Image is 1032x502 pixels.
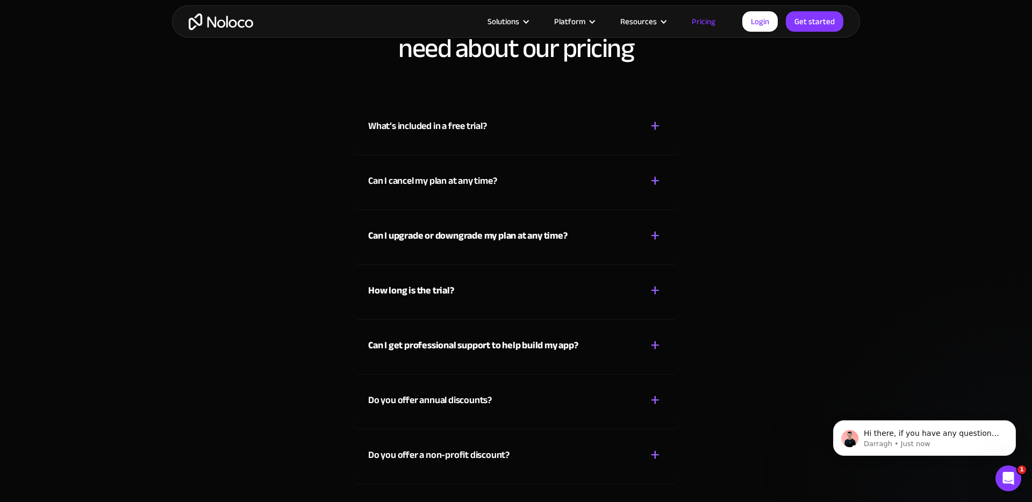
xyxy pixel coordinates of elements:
[678,15,729,28] a: Pricing
[650,171,660,190] div: +
[554,15,585,28] div: Platform
[488,15,519,28] div: Solutions
[650,391,660,410] div: +
[541,15,607,28] div: Platform
[650,446,660,464] div: +
[474,15,541,28] div: Solutions
[368,392,492,408] div: Do you offer annual discounts?
[607,15,678,28] div: Resources
[368,447,510,463] div: Do you offer a non-profit discount?
[650,226,660,245] div: +
[650,281,660,300] div: +
[368,118,487,134] div: What’s included in a free trial?
[650,117,660,135] div: +
[786,11,843,32] a: Get started
[368,336,578,354] strong: Can I get professional support to help build my app?
[368,173,497,189] div: Can I cancel my plan at any time?
[189,13,253,30] a: home
[368,282,454,299] strong: How long is the trial?
[650,336,660,355] div: +
[368,227,568,245] strong: Can I upgrade or downgrade my plan at any time?
[742,11,778,32] a: Login
[817,398,1032,473] iframe: Intercom notifications message
[995,465,1021,491] iframe: Intercom live chat
[1017,465,1026,474] span: 1
[620,15,657,28] div: Resources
